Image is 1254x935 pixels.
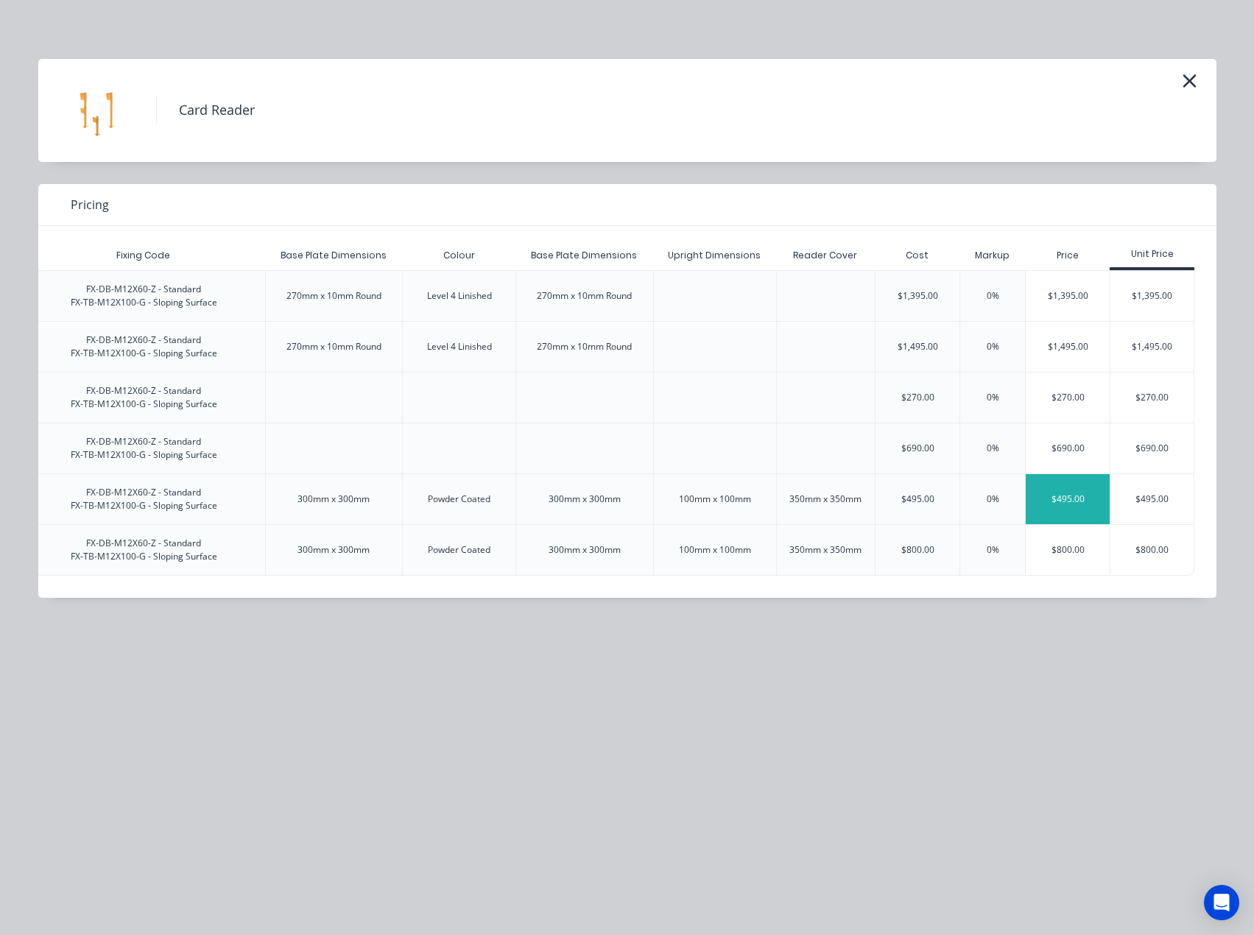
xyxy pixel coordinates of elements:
[549,543,621,557] div: 300mm x 300mm
[71,435,217,462] div: FX-DB-M12X60-Z - Standard FX-TB-M12X100-G - Sloping Surface
[987,543,999,557] div: 0%
[1110,474,1194,524] div: $495.00
[428,493,490,506] div: Powder Coated
[781,237,869,274] div: Reader Cover
[1026,373,1110,423] div: $270.00
[286,289,381,303] div: 270mm x 10mm Round
[537,340,632,353] div: 270mm x 10mm Round
[789,543,862,557] div: 350mm x 350mm
[537,289,632,303] div: 270mm x 10mm Round
[60,74,134,147] img: Card Reader
[1026,271,1110,321] div: $1,395.00
[427,289,492,303] div: Level 4 Linished
[898,340,938,353] div: $1,495.00
[71,537,217,563] div: FX-DB-M12X60-Z - Standard FX-TB-M12X100-G - Sloping Surface
[1110,322,1194,372] div: $1,495.00
[297,493,370,506] div: 300mm x 300mm
[549,493,621,506] div: 300mm x 300mm
[898,289,938,303] div: $1,395.00
[789,493,862,506] div: 350mm x 350mm
[959,241,1025,270] div: Markup
[987,289,999,303] div: 0%
[71,283,217,309] div: FX-DB-M12X60-Z - Standard FX-TB-M12X100-G - Sloping Surface
[431,237,487,274] div: Colour
[901,442,934,455] div: $690.00
[1025,241,1110,270] div: Price
[1026,474,1110,524] div: $495.00
[428,543,490,557] div: Powder Coated
[679,493,751,506] div: 100mm x 100mm
[901,493,934,506] div: $495.00
[901,543,934,557] div: $800.00
[987,340,999,353] div: 0%
[427,340,492,353] div: Level 4 Linished
[679,543,751,557] div: 100mm x 100mm
[1026,423,1110,473] div: $690.00
[71,334,217,360] div: FX-DB-M12X60-Z - Standard FX-TB-M12X100-G - Sloping Surface
[297,543,370,557] div: 300mm x 300mm
[1204,885,1239,920] div: Open Intercom Messenger
[1026,322,1110,372] div: $1,495.00
[71,384,217,411] div: FX-DB-M12X60-Z - Standard FX-TB-M12X100-G - Sloping Surface
[1110,271,1194,321] div: $1,395.00
[987,391,999,404] div: 0%
[71,486,217,512] div: FX-DB-M12X60-Z - Standard FX-TB-M12X100-G - Sloping Surface
[1026,525,1110,575] div: $800.00
[269,237,398,274] div: Base Plate Dimensions
[875,241,959,270] div: Cost
[519,237,649,274] div: Base Plate Dimensions
[286,340,381,353] div: 270mm x 10mm Round
[987,493,999,506] div: 0%
[156,96,277,124] h4: Card Reader
[71,196,109,214] span: Pricing
[1110,247,1194,261] div: Unit Price
[656,237,772,274] div: Upright Dimensions
[1110,525,1194,575] div: $800.00
[1110,373,1194,423] div: $270.00
[987,442,999,455] div: 0%
[105,237,182,274] div: Fixing Code
[901,391,934,404] div: $270.00
[1110,423,1194,473] div: $690.00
